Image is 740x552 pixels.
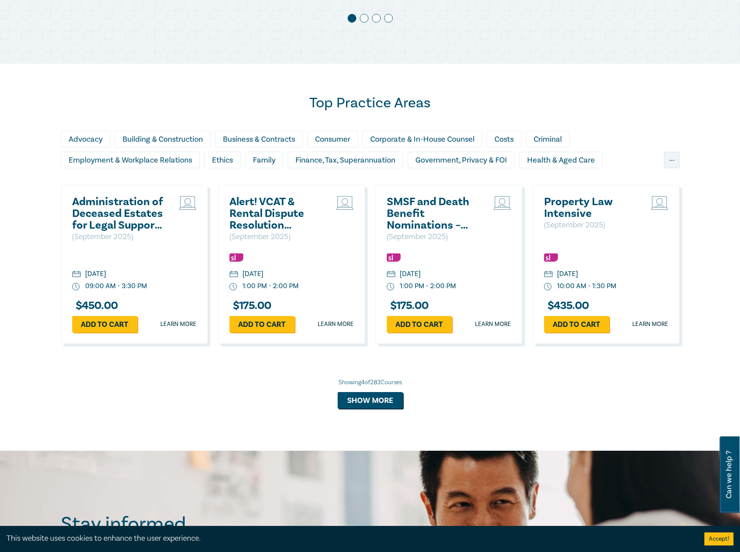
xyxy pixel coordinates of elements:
[632,320,668,329] a: Learn more
[242,281,299,291] div: 1:00 PM - 2:00 PM
[229,316,295,333] a: Add to cart
[544,283,552,291] img: watch
[61,378,680,387] div: Showing 4 of 283 Courses
[61,94,680,112] h2: Top Practice Areas
[229,196,323,231] a: Alert! VCAT & Rental Dispute Resolution Victoria Reforms 2025
[307,131,358,147] div: Consumer
[242,269,263,279] div: [DATE]
[475,320,511,329] a: Learn more
[204,152,241,168] div: Ethics
[61,131,110,147] div: Advocacy
[179,196,196,210] img: Live Stream
[651,196,668,210] img: Live Stream
[61,513,266,535] h2: Stay informed.
[338,392,403,409] button: Show more
[72,283,80,291] img: watch
[264,173,385,189] div: Litigation & Dispute Resolution
[115,131,211,147] div: Building & Construction
[72,271,81,279] img: calendar
[72,196,166,231] a: Administration of Deceased Estates for Legal Support Staff ([DATE])
[245,152,283,168] div: Family
[336,196,354,210] img: Live Stream
[390,173,438,189] div: Migration
[387,316,452,333] a: Add to cart
[387,196,480,231] a: SMSF and Death Benefit Nominations – Complexity, Validity & Capacity
[387,271,395,279] img: calendar
[387,253,401,262] img: Substantive Law
[408,152,515,168] div: Government, Privacy & FOI
[229,271,238,279] img: calendar
[173,173,259,189] div: Intellectual Property
[557,281,616,291] div: 10:00 AM - 1:30 PM
[557,269,578,279] div: [DATE]
[229,300,272,312] h3: $ 175.00
[487,131,521,147] div: Costs
[387,300,429,312] h3: $ 175.00
[544,271,553,279] img: calendar
[400,281,456,291] div: 1:00 PM - 2:00 PM
[61,173,168,189] div: Insolvency & Restructuring
[704,532,733,545] button: Accept cookies
[664,152,680,168] div: ...
[400,269,421,279] div: [DATE]
[72,300,118,312] h3: $ 450.00
[7,533,691,544] div: This website uses cookies to enhance the user experience.
[215,131,303,147] div: Business & Contracts
[229,231,323,243] p: ( September 2025 )
[229,253,243,262] img: Substantive Law
[160,320,196,329] a: Learn more
[362,131,482,147] div: Corporate & In-House Counsel
[544,196,637,219] a: Property Law Intensive
[72,316,137,333] a: Add to cart
[387,283,395,291] img: watch
[526,131,570,147] div: Criminal
[494,196,511,210] img: Live Stream
[544,300,589,312] h3: $ 435.00
[544,219,637,231] p: ( September 2025 )
[387,231,480,243] p: ( September 2025 )
[544,253,558,262] img: Substantive Law
[725,442,733,508] span: Can we help ?
[229,283,237,291] img: watch
[85,281,147,291] div: 09:00 AM - 3:30 PM
[85,269,106,279] div: [DATE]
[72,231,166,243] p: ( September 2025 )
[519,152,603,168] div: Health & Aged Care
[288,152,403,168] div: Finance, Tax, Superannuation
[61,152,200,168] div: Employment & Workplace Relations
[443,173,565,189] div: Personal Injury & Medico-Legal
[318,320,354,329] a: Learn more
[544,316,609,333] a: Add to cart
